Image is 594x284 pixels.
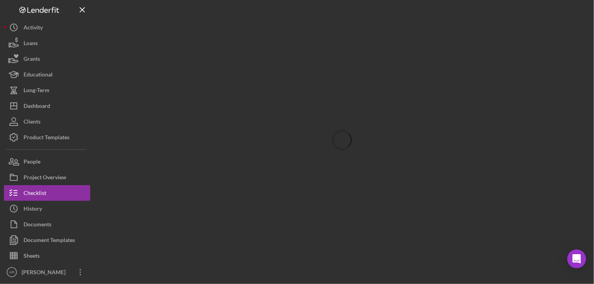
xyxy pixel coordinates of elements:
div: History [24,201,42,218]
div: Clients [24,114,40,131]
div: Loans [24,35,38,53]
button: Clients [4,114,90,129]
div: Product Templates [24,129,69,147]
button: Sheets [4,248,90,264]
button: Grants [4,51,90,67]
div: Long-Term [24,82,49,100]
button: Loans [4,35,90,51]
div: Checklist [24,185,46,203]
button: Activity [4,20,90,35]
button: AR[PERSON_NAME] [4,264,90,280]
button: Document Templates [4,232,90,248]
div: Document Templates [24,232,75,250]
div: Project Overview [24,169,66,187]
div: Grants [24,51,40,69]
div: Activity [24,20,43,37]
div: People [24,154,40,171]
div: Open Intercom Messenger [567,249,586,268]
div: Sheets [24,248,40,266]
button: People [4,154,90,169]
button: History [4,201,90,217]
button: Product Templates [4,129,90,145]
div: Dashboard [24,98,50,116]
div: Educational [24,67,53,84]
text: AR [9,270,14,275]
button: Educational [4,67,90,82]
button: Project Overview [4,169,90,185]
button: Long-Term [4,82,90,98]
div: Documents [24,217,51,234]
button: Checklist [4,185,90,201]
button: Documents [4,217,90,232]
div: [PERSON_NAME] [20,264,71,282]
button: Dashboard [4,98,90,114]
